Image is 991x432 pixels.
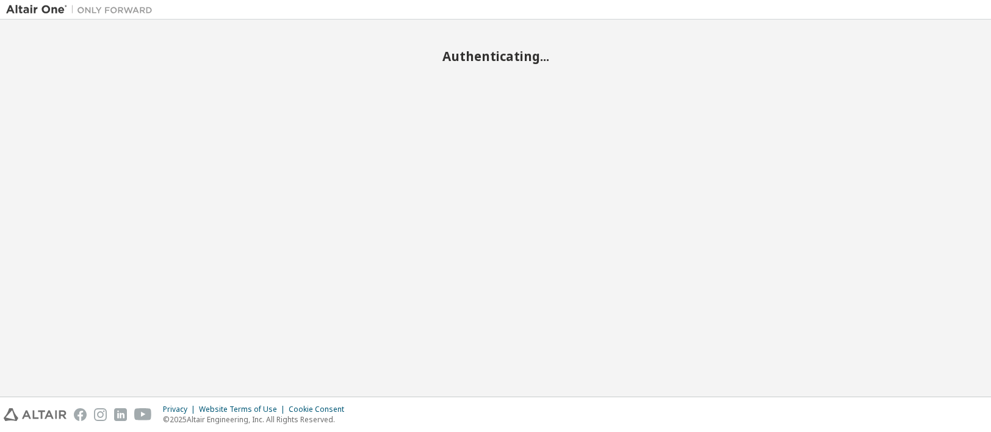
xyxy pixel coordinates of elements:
[199,405,289,414] div: Website Terms of Use
[6,4,159,16] img: Altair One
[4,408,67,421] img: altair_logo.svg
[74,408,87,421] img: facebook.svg
[289,405,351,414] div: Cookie Consent
[6,48,985,64] h2: Authenticating...
[163,414,351,425] p: © 2025 Altair Engineering, Inc. All Rights Reserved.
[163,405,199,414] div: Privacy
[134,408,152,421] img: youtube.svg
[94,408,107,421] img: instagram.svg
[114,408,127,421] img: linkedin.svg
